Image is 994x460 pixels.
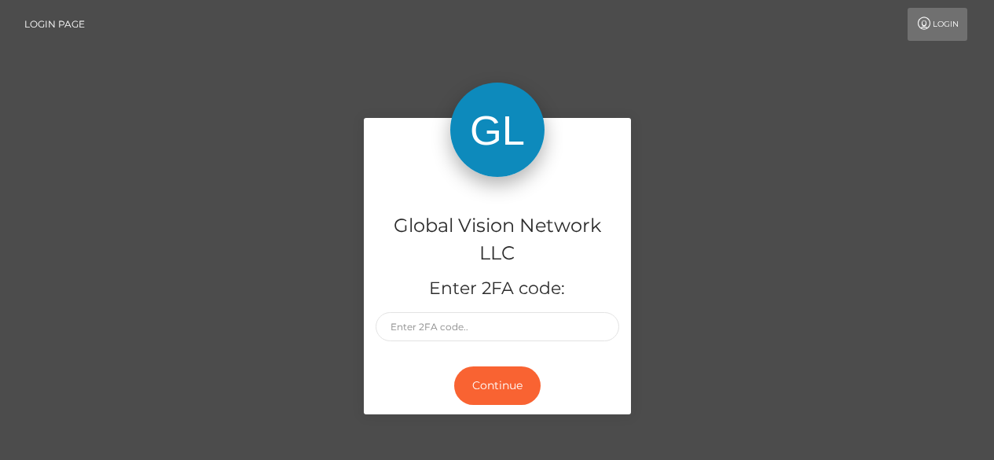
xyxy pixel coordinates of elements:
a: Login Page [24,8,85,41]
h4: Global Vision Network LLC [376,212,619,267]
a: Login [908,8,967,41]
img: Global Vision Network LLC [450,83,545,177]
input: Enter 2FA code.. [376,312,619,341]
button: Continue [454,366,541,405]
h5: Enter 2FA code: [376,277,619,301]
